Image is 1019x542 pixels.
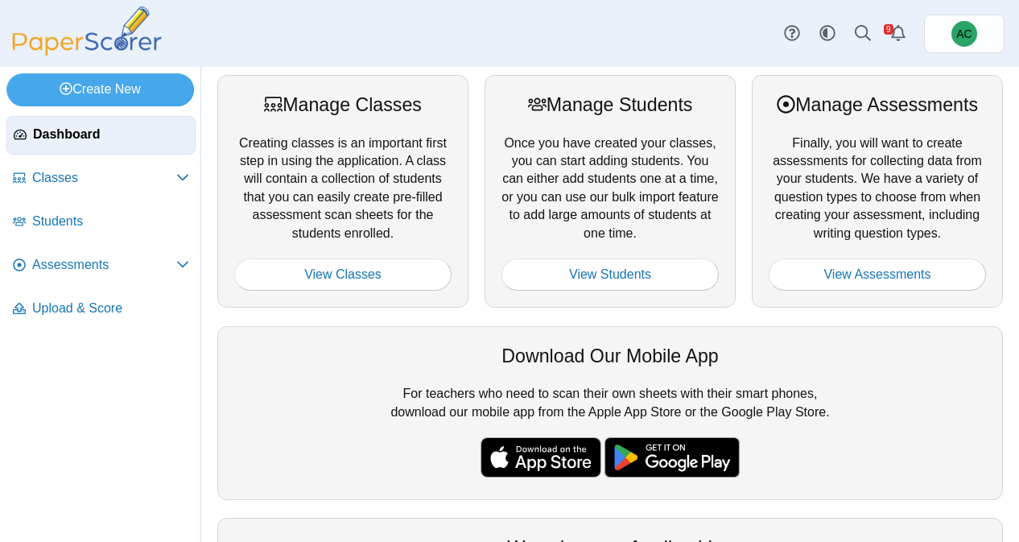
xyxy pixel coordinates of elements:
div: Manage Assessments [769,92,986,118]
a: Dashboard [6,116,196,155]
span: Classes [32,169,176,187]
a: Students [6,203,196,242]
span: Students [32,213,189,230]
span: Andrew Christman [951,21,977,47]
span: Dashboard [33,126,188,143]
a: Alerts [881,16,916,52]
a: Classes [6,159,196,198]
a: Assessments [6,246,196,285]
a: Upload & Score [6,290,196,329]
a: View Classes [234,259,452,291]
a: View Assessments [769,259,986,291]
div: Manage Students [501,92,719,118]
img: apple-store-badge.svg [481,437,601,478]
div: Once you have created your classes, you can start adding students. You can either add students on... [485,75,736,308]
img: google-play-badge.png [604,437,740,478]
a: Andrew Christman [924,14,1005,53]
img: PaperScorer [6,6,167,56]
span: Upload & Score [32,300,189,317]
div: Download Our Mobile App [234,343,986,369]
div: Finally, you will want to create assessments for collecting data from your students. We have a va... [752,75,1003,308]
span: Andrew Christman [956,28,972,39]
div: Manage Classes [234,92,452,118]
a: PaperScorer [6,44,167,58]
span: Assessments [32,256,176,274]
div: Creating classes is an important first step in using the application. A class will contain a coll... [217,75,468,308]
a: View Students [501,259,719,291]
a: Create New [6,73,194,106]
div: For teachers who need to scan their own sheets with their smart phones, download our mobile app f... [217,326,1003,500]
